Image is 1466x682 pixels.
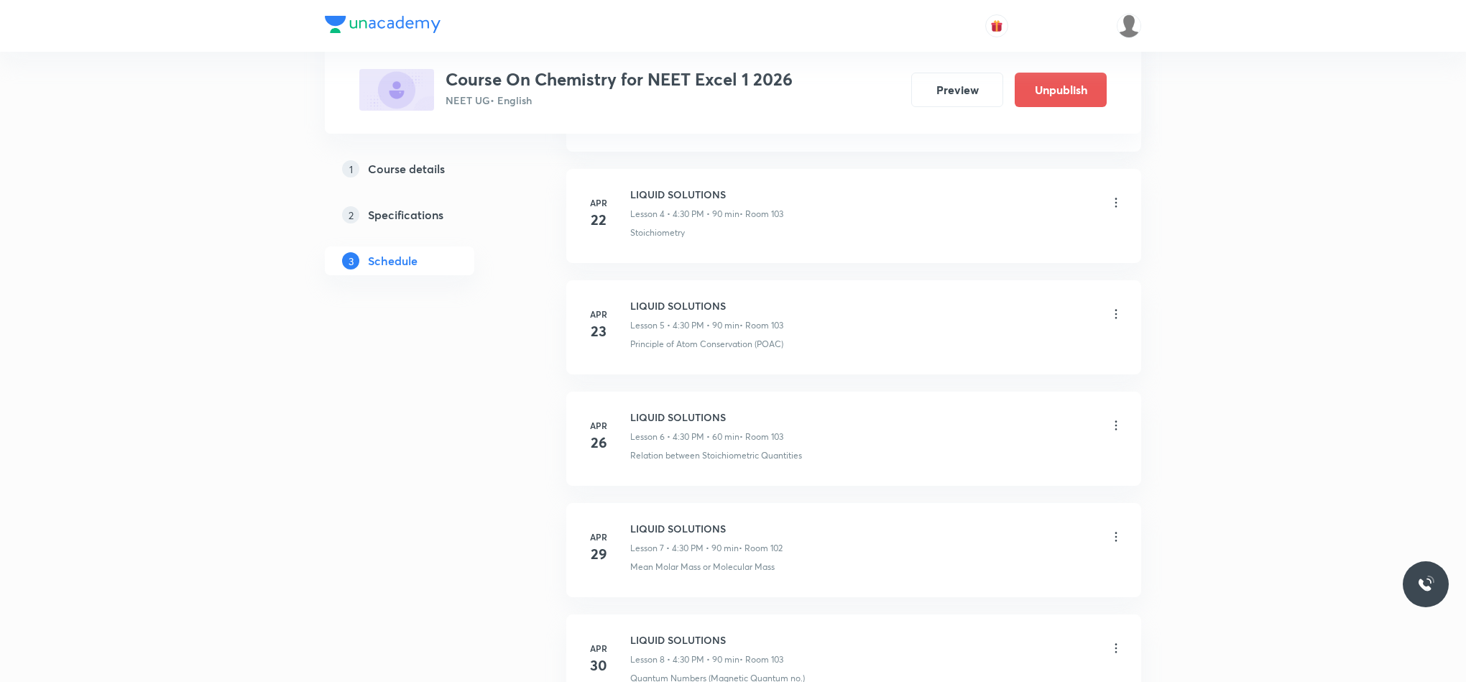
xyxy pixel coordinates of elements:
[630,542,739,555] p: Lesson 7 • 4:30 PM • 90 min
[739,430,783,443] p: • Room 103
[985,14,1008,37] button: avatar
[584,321,613,342] h4: 23
[1117,14,1141,38] img: UNACADEMY
[584,642,613,655] h6: Apr
[325,201,520,229] a: 2Specifications
[325,16,441,33] img: Company Logo
[368,160,445,178] h5: Course details
[630,226,685,239] p: Stoichiometry
[368,252,418,269] h5: Schedule
[911,73,1003,107] button: Preview
[359,69,434,111] img: 3CEAC2E4-5E59-44A5-80F4-5E81ACD48FD5_plus.png
[584,530,613,543] h6: Apr
[630,208,739,221] p: Lesson 4 • 4:30 PM • 90 min
[342,252,359,269] p: 3
[325,16,441,37] a: Company Logo
[630,653,739,666] p: Lesson 8 • 4:30 PM • 90 min
[325,155,520,183] a: 1Course details
[630,319,739,332] p: Lesson 5 • 4:30 PM • 90 min
[584,209,613,231] h4: 22
[584,432,613,453] h4: 26
[1015,73,1107,107] button: Unpublish
[446,93,793,108] p: NEET UG • English
[584,196,613,209] h6: Apr
[584,655,613,676] h4: 30
[630,561,775,573] p: Mean Molar Mass or Molecular Mass
[630,430,739,443] p: Lesson 6 • 4:30 PM • 60 min
[630,298,783,313] h6: LIQUID SOLUTIONS
[446,69,793,90] h3: Course On Chemistry for NEET Excel 1 2026
[630,632,783,648] h6: LIQUID SOLUTIONS
[739,208,783,221] p: • Room 103
[990,19,1003,32] img: avatar
[630,338,783,351] p: Principle of Atom Conservation (POAC)
[584,543,613,565] h4: 29
[630,449,802,462] p: Relation between Stoichiometric Quantities
[1417,576,1434,593] img: ttu
[630,521,783,536] h6: LIQUID SOLUTIONS
[630,187,783,202] h6: LIQUID SOLUTIONS
[739,319,783,332] p: • Room 103
[630,410,783,425] h6: LIQUID SOLUTIONS
[342,206,359,224] p: 2
[368,206,443,224] h5: Specifications
[342,160,359,178] p: 1
[584,419,613,432] h6: Apr
[584,308,613,321] h6: Apr
[739,653,783,666] p: • Room 103
[739,542,783,555] p: • Room 102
